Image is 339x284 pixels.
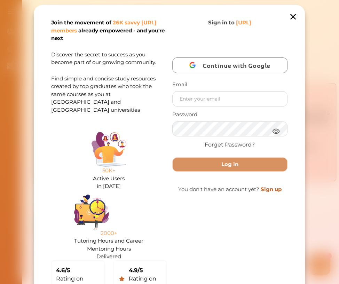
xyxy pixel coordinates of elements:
[92,132,126,167] img: Illustration.25158f3c.png
[92,167,126,175] p: 50K+
[74,237,144,255] p: Tutoring Hours and Career Mentoring Hours Delivered
[261,186,282,192] a: Sign up
[74,229,144,237] p: 2000+
[236,19,252,26] span: [URL]
[203,57,274,73] span: Continue with Google
[208,19,252,27] p: Sign in to
[51,19,165,42] p: Join the movement of already empowered - and you're next
[129,266,161,275] div: 4.9/5
[172,158,288,172] button: Log in
[51,19,157,34] span: 26K savvy [URL] members
[92,175,126,190] p: Active Users in [DATE]
[173,92,287,106] input: Enter your email
[205,141,255,149] a: Forget Password?
[172,57,288,73] button: Continue with Google
[154,0,160,6] i: 1
[51,42,167,66] p: Discover the secret to success as you become part of our growing community.
[272,127,281,135] img: eye.3286bcf0.webp
[51,66,167,114] p: Find simple and concise study resources created by top graduates who took the same courses as you...
[74,195,109,229] img: Group%201403.ccdcecb8.png
[172,111,288,119] p: Password
[56,266,104,275] div: 4.6/5
[172,186,288,194] p: You don't have an account yet?
[172,81,288,89] p: Email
